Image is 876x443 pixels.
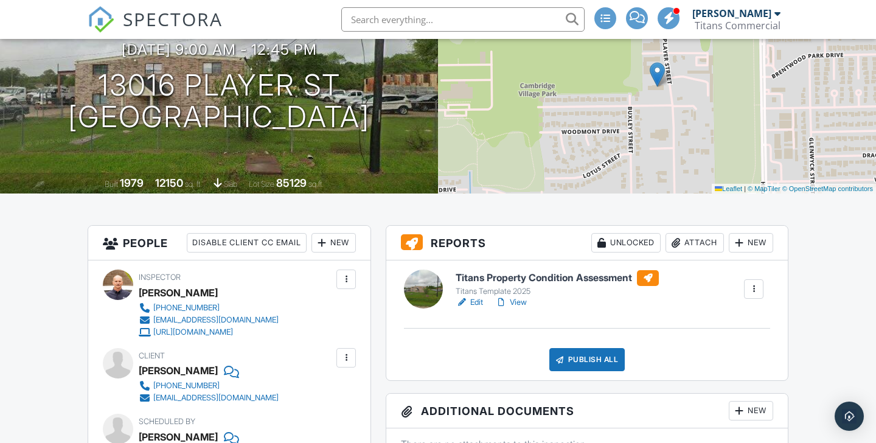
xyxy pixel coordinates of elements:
[88,6,114,33] img: The Best Home Inspection Software - Spectora
[695,19,780,32] div: Titans Commercial
[495,296,527,309] a: View
[549,348,625,371] div: Publish All
[249,180,274,189] span: Lot Size
[139,284,218,302] div: [PERSON_NAME]
[729,401,773,420] div: New
[782,185,873,192] a: © OpenStreetMap contributors
[692,7,771,19] div: [PERSON_NAME]
[139,273,181,282] span: Inspector
[729,233,773,253] div: New
[386,394,788,428] h3: Additional Documents
[341,7,585,32] input: Search everything...
[68,69,370,134] h1: 13016 Player St [GEOGRAPHIC_DATA]
[123,6,223,32] span: SPECTORA
[105,180,118,189] span: Built
[591,233,661,253] div: Unlocked
[139,326,279,338] a: [URL][DOMAIN_NAME]
[276,176,307,189] div: 85129
[311,233,356,253] div: New
[88,16,223,42] a: SPECTORA
[153,393,279,403] div: [EMAIL_ADDRESS][DOMAIN_NAME]
[139,392,279,404] a: [EMAIL_ADDRESS][DOMAIN_NAME]
[153,381,220,391] div: [PHONE_NUMBER]
[187,233,307,253] div: Disable Client CC Email
[139,314,279,326] a: [EMAIL_ADDRESS][DOMAIN_NAME]
[666,233,724,253] div: Attach
[155,176,183,189] div: 12150
[744,185,746,192] span: |
[835,402,864,431] div: Open Intercom Messenger
[88,226,370,260] h3: People
[456,287,659,296] div: Titans Template 2025
[456,270,659,297] a: Titans Property Condition Assessment Titans Template 2025
[224,180,237,189] span: slab
[122,41,317,58] h3: [DATE] 9:00 am - 12:45 pm
[715,185,742,192] a: Leaflet
[456,296,483,309] a: Edit
[139,380,279,392] a: [PHONE_NUMBER]
[308,180,324,189] span: sq.ft.
[139,361,218,380] div: [PERSON_NAME]
[139,351,165,360] span: Client
[139,302,279,314] a: [PHONE_NUMBER]
[153,327,233,337] div: [URL][DOMAIN_NAME]
[456,270,659,286] h6: Titans Property Condition Assessment
[139,417,195,426] span: Scheduled By
[153,303,220,313] div: [PHONE_NUMBER]
[748,185,780,192] a: © MapTiler
[153,315,279,325] div: [EMAIL_ADDRESS][DOMAIN_NAME]
[386,226,788,260] h3: Reports
[185,180,202,189] span: sq. ft.
[120,176,144,189] div: 1979
[650,62,665,87] img: Marker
